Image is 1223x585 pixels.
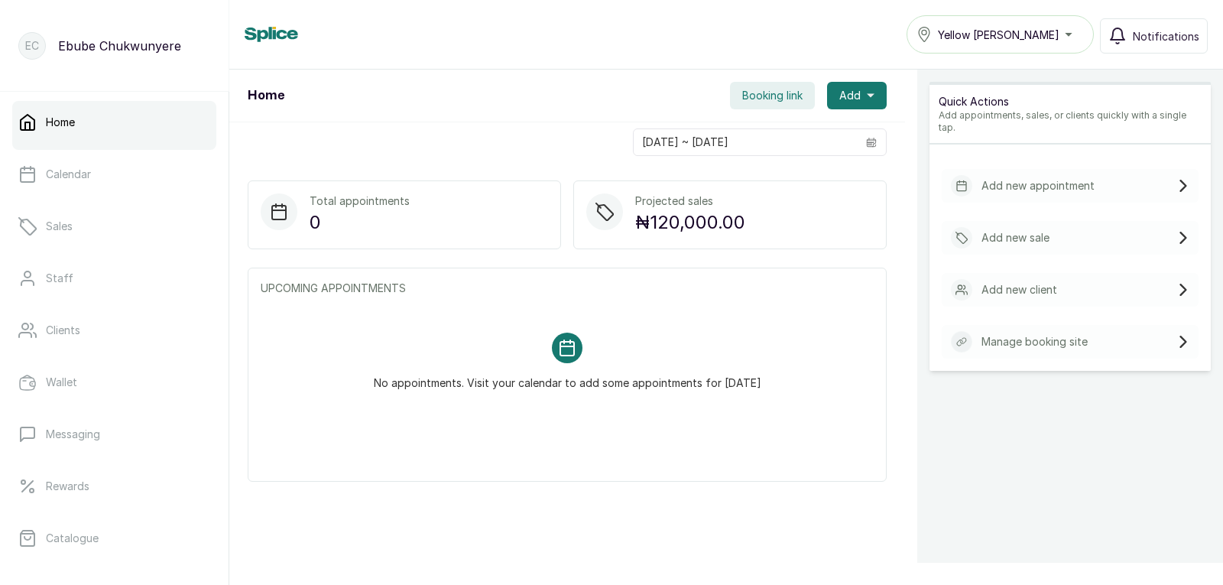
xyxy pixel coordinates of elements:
span: Notifications [1133,28,1199,44]
a: Rewards [12,465,216,508]
p: Ebube Chukwunyere [58,37,181,55]
p: Sales [46,219,73,234]
button: Add [827,82,887,109]
p: UPCOMING APPOINTMENTS [261,281,874,296]
p: ₦120,000.00 [635,209,745,236]
h1: Home [248,86,284,105]
p: Add new sale [981,230,1049,245]
p: Manage booking site [981,334,1088,349]
a: Calendar [12,153,216,196]
a: Clients [12,309,216,352]
a: Home [12,101,216,144]
p: Home [46,115,75,130]
span: Add [839,88,861,103]
p: Add new client [981,282,1057,297]
p: Projected sales [635,193,745,209]
p: Wallet [46,375,77,390]
p: Rewards [46,479,89,494]
span: Yellow [PERSON_NAME] [938,27,1059,43]
a: Staff [12,257,216,300]
p: Quick Actions [939,94,1202,109]
a: Messaging [12,413,216,456]
button: Booking link [730,82,815,109]
p: Add new appointment [981,178,1095,193]
p: Clients [46,323,80,338]
p: EC [25,38,39,54]
a: Sales [12,205,216,248]
p: Calendar [46,167,91,182]
p: 0 [310,209,410,236]
p: Add appointments, sales, or clients quickly with a single tap. [939,109,1202,134]
p: No appointments. Visit your calendar to add some appointments for [DATE] [374,363,761,391]
a: Wallet [12,361,216,404]
p: Total appointments [310,193,410,209]
p: Catalogue [46,531,99,546]
span: Booking link [742,88,803,103]
p: Staff [46,271,73,286]
svg: calendar [866,137,877,148]
a: Catalogue [12,517,216,560]
button: Notifications [1100,18,1208,54]
p: Messaging [46,427,100,442]
input: Select date [634,129,857,155]
button: Yellow [PERSON_NAME] [907,15,1094,54]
